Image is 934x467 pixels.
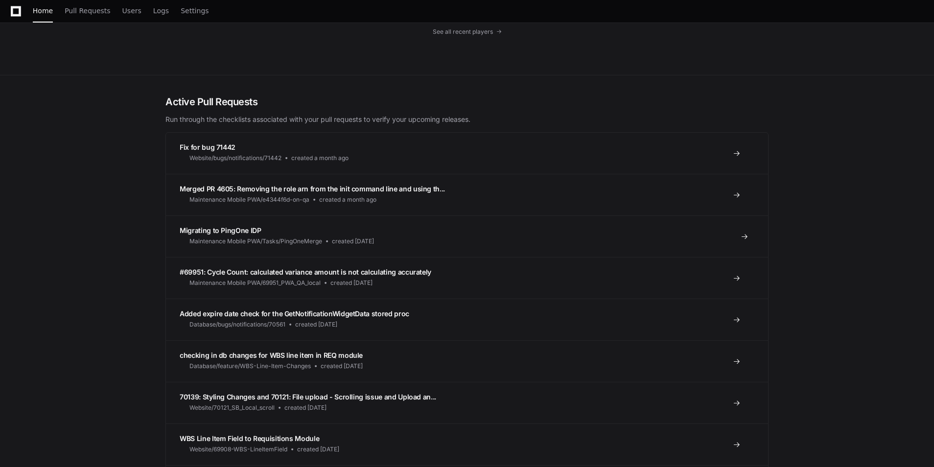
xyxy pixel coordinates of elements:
h2: Active Pull Requests [165,95,769,109]
span: Database/bugs/notifications/70561 [189,321,285,328]
span: Website/bugs/notifications/71442 [189,154,281,162]
span: created a month ago [319,196,376,204]
span: Added expire date check for the GetNotificationWidgetData stored proc [180,309,409,318]
span: created [DATE] [284,404,327,412]
span: Website/70121_SB_Local_scroll [189,404,275,412]
span: Logs [153,8,169,14]
span: Users [122,8,141,14]
span: Website/69908-WBS-LineItemField [189,445,287,453]
span: Migrating to PingOne IDP [180,226,261,234]
span: created [DATE] [297,445,339,453]
span: Pull Requests [65,8,110,14]
span: checking in db changes for WBS line item in REQ module [180,351,363,359]
span: See all recent players [433,28,493,36]
a: 70139: Styling Changes and 70121: File upload - Scrolling issue and Upload an...Website/70121_SB_... [166,382,768,423]
span: Maintenance Mobile PWA/e4344f6d-on-qa [189,196,309,204]
span: Maintenance Mobile PWA/Tasks/PingOneMerge [189,237,322,245]
span: created [DATE] [321,362,363,370]
span: created [DATE] [332,237,374,245]
span: Home [33,8,53,14]
span: Database/feature/WBS-Line-Item-Changes [189,362,311,370]
span: created [DATE] [330,279,373,287]
a: See all recent players [303,28,631,36]
a: #69951: Cycle Count: calculated variance amount is not calculating accuratelyMaintenance Mobile P... [166,257,768,299]
span: WBS Line Item Field to Requisitions Module [180,434,319,443]
span: Settings [181,8,209,14]
span: 70139: Styling Changes and 70121: File upload - Scrolling issue and Upload an... [180,393,436,401]
span: Merged PR 4605: Removing the role arn from the init command line and using th... [180,185,445,193]
span: #69951: Cycle Count: calculated variance amount is not calculating accurately [180,268,431,276]
a: Merged PR 4605: Removing the role arn from the init command line and using th...Maintenance Mobil... [166,174,768,215]
a: checking in db changes for WBS line item in REQ moduleDatabase/feature/WBS-Line-Item-Changescreat... [166,340,768,382]
span: created a month ago [291,154,349,162]
a: Added expire date check for the GetNotificationWidgetData stored procDatabase/bugs/notifications/... [166,299,768,340]
span: created [DATE] [295,321,337,328]
span: Maintenance Mobile PWA/69951_PWA_QA_local [189,279,321,287]
span: Fix for bug 71442 [180,143,235,151]
a: Migrating to PingOne IDPMaintenance Mobile PWA/Tasks/PingOneMergecreated [DATE] [166,215,768,257]
p: Run through the checklists associated with your pull requests to verify your upcoming releases. [165,115,769,124]
a: Fix for bug 71442Website/bugs/notifications/71442created a month ago [166,133,768,174]
a: WBS Line Item Field to Requisitions ModuleWebsite/69908-WBS-LineItemFieldcreated [DATE] [166,423,768,465]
